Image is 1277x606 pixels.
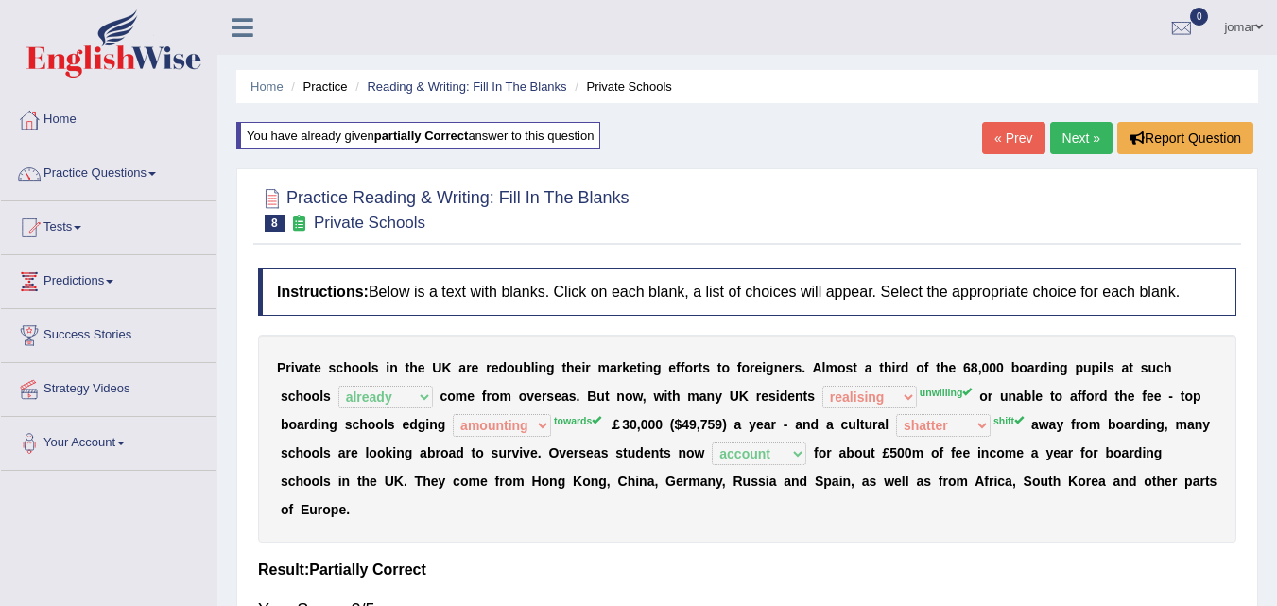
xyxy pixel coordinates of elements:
b: 5 [708,417,716,432]
b: o [979,389,988,404]
b: m [1089,417,1100,432]
b: g [1060,360,1068,375]
b: f [924,360,929,375]
b: a [699,389,707,404]
a: Next » [1050,122,1113,154]
b: u [596,389,605,404]
b: r [617,360,622,375]
b: o [519,389,527,404]
b: n [321,417,330,432]
b: e [761,389,768,404]
b: o [352,360,360,375]
b: n [707,389,716,404]
b: U [432,360,441,375]
b: c [440,389,447,404]
b: n [1008,389,1016,404]
b: partially correct [374,129,469,143]
b: - [1168,389,1173,404]
b: e [668,360,676,375]
b: s [702,360,710,375]
b: u [1148,360,1157,375]
b: 4 [682,417,689,432]
sup: shift [993,415,1024,426]
b: i [1099,360,1103,375]
b: t [637,360,642,375]
b: e [402,417,409,432]
b: o [288,417,297,432]
b: o [916,360,924,375]
b: a [1124,417,1131,432]
b: f [1078,389,1082,404]
b: a [458,360,466,375]
b: $ [674,417,682,432]
b: w [1039,417,1049,432]
b: i [318,417,321,432]
b: n [795,389,803,404]
b: u [515,360,524,375]
b: y [749,417,756,432]
b: r [486,360,491,375]
b: ￡ [609,417,622,432]
b: r [466,360,471,375]
b: e [948,360,956,375]
b: l [856,417,860,432]
b: n [1195,417,1203,432]
b: r [756,389,761,404]
b: l [319,389,323,404]
b: c [352,417,359,432]
b: l [1103,360,1107,375]
b: ( [670,417,675,432]
b: r [304,417,309,432]
b: r [486,389,491,404]
b: c [336,360,343,375]
b: d [811,417,820,432]
b: e [782,360,789,375]
b: s [845,360,853,375]
b: e [575,360,582,375]
b: g [653,360,662,375]
b: s [388,417,395,432]
b: i [664,389,667,404]
b: f [482,389,487,404]
b: o [492,389,500,404]
b: h [672,389,681,404]
li: Practice [286,78,347,95]
b: h [295,389,303,404]
b: u [848,417,856,432]
b: b [1108,417,1116,432]
sup: towards [554,415,601,426]
b: o [1184,389,1193,404]
b: B [587,389,596,404]
b: e [1035,389,1043,404]
b: t [1181,389,1185,404]
b: s [807,389,815,404]
b: c [288,389,296,404]
span: 8 [265,215,285,232]
a: Home [1,94,216,141]
b: a [561,389,569,404]
b: h [295,445,303,460]
a: Strategy Videos [1,363,216,410]
b: m [1176,417,1187,432]
b: b [523,360,531,375]
b: r [789,360,794,375]
b: y [715,389,722,404]
b: w [654,389,664,404]
b: s [345,417,353,432]
b: f [681,360,685,375]
b: t [309,360,314,375]
b: g [546,360,555,375]
b: l [531,360,535,375]
b: 0 [989,360,996,375]
b: u [864,417,872,432]
b: a [877,417,885,432]
b: - [784,417,788,432]
b: n [538,360,546,375]
a: Success Stories [1,309,216,356]
b: , [697,417,700,432]
b: U [730,389,739,404]
b: d [309,417,318,432]
b: K [739,389,749,404]
b: e [418,360,425,375]
b: o [303,389,312,404]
